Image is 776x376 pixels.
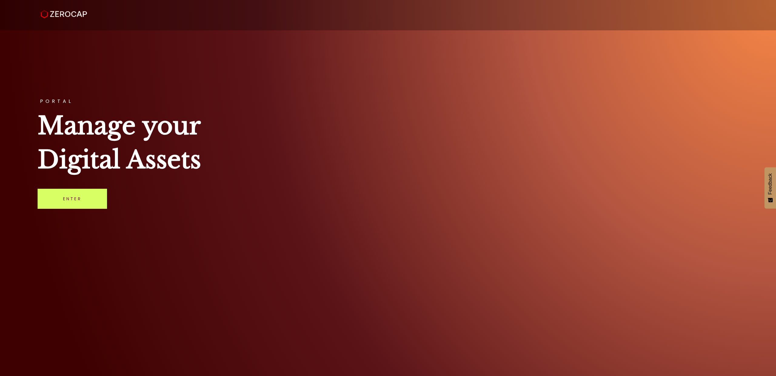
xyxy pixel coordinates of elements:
[38,189,107,209] a: Enter
[768,173,773,195] span: Feedback
[38,109,738,177] h1: Manage your Digital Assets
[764,167,776,208] button: Feedback - Show survey
[41,10,87,19] img: ZeroCap
[38,99,738,104] h3: PORTAL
